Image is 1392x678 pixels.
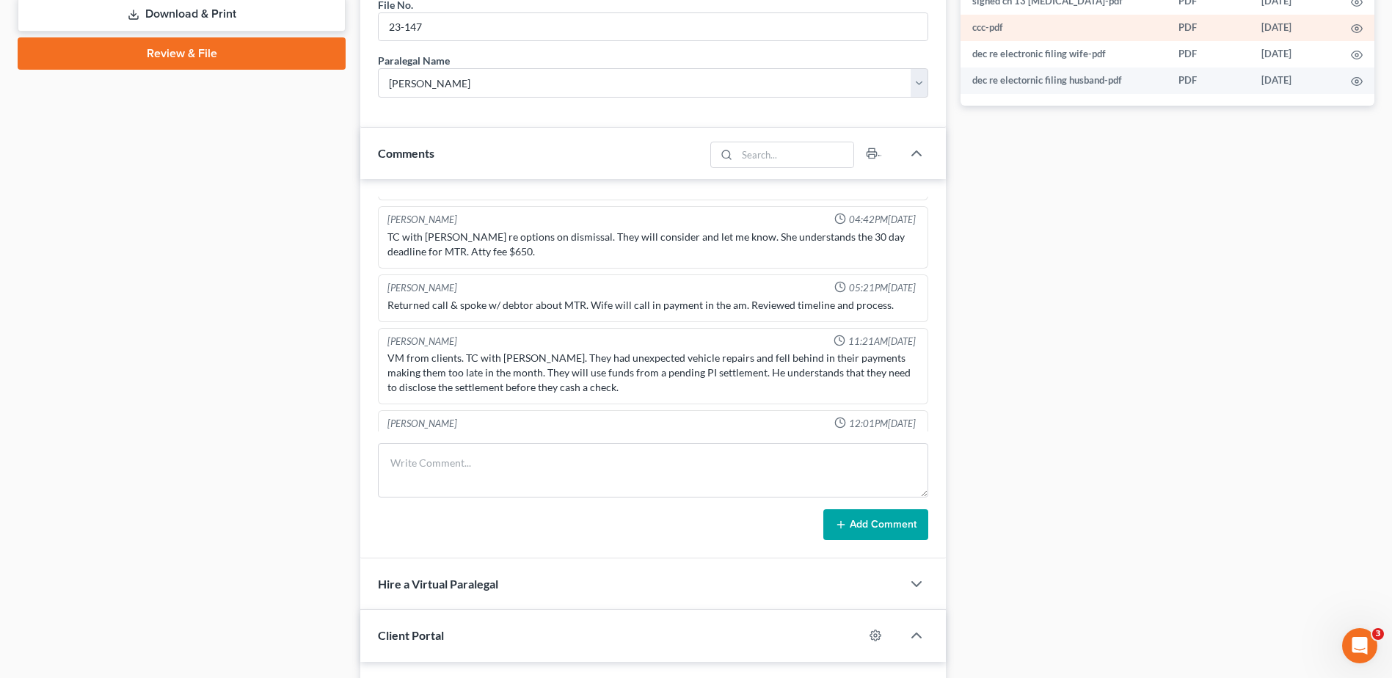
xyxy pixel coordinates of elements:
[849,417,916,431] span: 12:01PM[DATE]
[849,281,916,295] span: 05:21PM[DATE]
[849,213,916,227] span: 04:42PM[DATE]
[387,281,457,295] div: [PERSON_NAME]
[961,68,1167,94] td: dec re electornic filing husband-pdf
[1167,41,1250,68] td: PDF
[387,417,457,431] div: [PERSON_NAME]
[1250,15,1339,41] td: [DATE]
[378,146,434,160] span: Comments
[1167,68,1250,94] td: PDF
[1250,68,1339,94] td: [DATE]
[379,13,928,41] input: --
[1250,41,1339,68] td: [DATE]
[961,15,1167,41] td: ccc-pdf
[823,509,928,540] button: Add Comment
[378,628,444,642] span: Client Portal
[387,213,457,227] div: [PERSON_NAME]
[387,298,919,313] div: Returned call & spoke w/ debtor about MTR. Wife will call in payment in the am. Reviewed timeline...
[387,351,919,395] div: VM from clients. TC with [PERSON_NAME]. They had unexpected vehicle repairs and fell behind in th...
[18,37,346,70] a: Review & File
[378,53,450,68] div: Paralegal Name
[1167,15,1250,41] td: PDF
[848,335,916,349] span: 11:21AM[DATE]
[387,335,457,349] div: [PERSON_NAME]
[1342,628,1377,663] iframe: Intercom live chat
[961,41,1167,68] td: dec re electronic filing wife-pdf
[378,577,498,591] span: Hire a Virtual Paralegal
[1372,628,1384,640] span: 3
[737,142,853,167] input: Search...
[387,230,919,259] div: TC with [PERSON_NAME] re options on dismissal. They will consider and let me know. She understand...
